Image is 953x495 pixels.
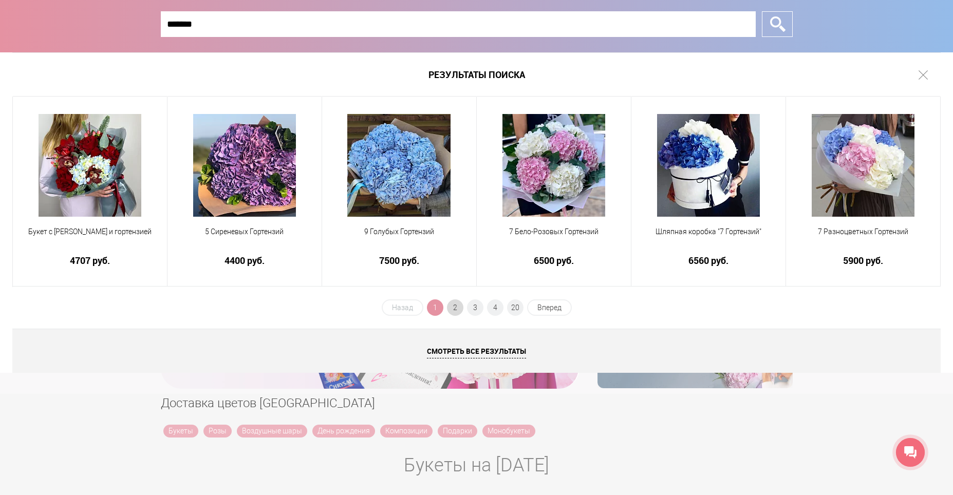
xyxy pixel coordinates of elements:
[427,299,443,316] span: 1
[793,226,933,249] a: 7 Разноцветных Гортензий
[638,226,779,249] a: Шляпная коробка "7 Гортензий"
[638,255,779,266] a: 6560 руб.
[483,226,624,249] a: 7 Бело-Розовых Гортензий
[527,299,572,316] a: Вперед
[193,114,296,217] img: 5 Сиреневых Гортензий
[39,114,141,217] img: Букет с амариллисом и гортензией
[174,255,315,266] a: 4400 руб.
[427,346,526,358] span: Смотреть все результаты
[20,255,160,266] a: 4707 руб.
[20,226,160,249] a: Букет с [PERSON_NAME] и гортензией
[483,255,624,266] a: 6500 руб.
[382,299,423,316] span: Назад
[329,226,470,249] a: 9 Голубых Гортензий
[507,299,524,316] a: 20
[12,52,941,97] h1: Результаты поиска
[467,299,483,316] a: 3
[502,114,605,217] img: 7 Бело-Розовых Гортензий
[447,299,463,316] a: 2
[657,114,760,217] img: Шляпная коробка "7 Гортензий"
[20,226,160,237] span: Букет с [PERSON_NAME] и гортензией
[638,226,779,237] span: Шляпная коробка "7 Гортензий"
[487,299,503,316] a: 4
[174,226,315,237] span: 5 Сиреневых Гортензий
[347,114,451,217] img: 9 Голубых Гортензий
[329,226,470,237] span: 9 Голубых Гортензий
[812,114,914,217] img: 7 Разноцветных Гортензий
[793,226,933,237] span: 7 Разноцветных Гортензий
[793,255,933,266] a: 5900 руб.
[12,329,941,373] a: Смотреть все результаты
[329,255,470,266] a: 7500 руб.
[483,226,624,237] span: 7 Бело-Розовых Гортензий
[174,226,315,249] a: 5 Сиреневых Гортензий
